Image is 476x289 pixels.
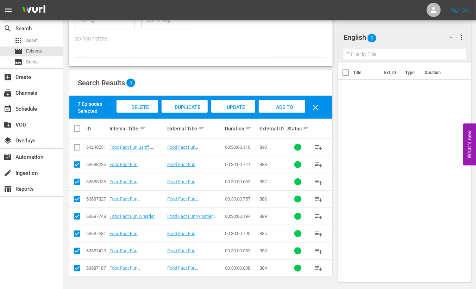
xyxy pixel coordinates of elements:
[225,196,257,202] div: 00:30:00.757
[109,265,164,281] a: Food Fact Fun [GEOGRAPHIC_DATA], [GEOGRAPHIC_DATA](ENG)
[117,100,158,113] button: Delete Episodes
[140,125,146,132] span: sort
[458,29,466,46] button: more_vert
[287,124,308,133] div: Status
[199,125,205,132] span: sort
[4,73,12,81] span: Create
[86,231,107,236] div: 63687581
[211,100,256,113] button: Update Metadata
[167,196,211,212] a: Food Fact Fun [GEOGRAPHIC_DATA], [GEOGRAPHIC_DATA]
[167,214,217,224] a: Food Fact Fun Whistler, [GEOGRAPHIC_DATA]
[4,153,12,161] span: Automation
[86,162,107,167] div: 63688235
[421,63,463,82] th: Duration
[451,7,469,13] a: Sign Out
[75,36,327,42] p: Search Filters:
[311,225,327,242] button: playlist_add
[167,162,211,178] a: Food Fact Fun [GEOGRAPHIC_DATA], [GEOGRAPHIC_DATA]
[4,121,12,129] span: VOD
[167,265,211,281] a: Food Fact Fun [GEOGRAPHIC_DATA], [GEOGRAPHIC_DATA]
[225,144,257,150] div: 00:30:00.116
[109,179,155,200] a: Food Fact Fun [GEOGRAPHIC_DATA], [GEOGRAPHIC_DATA] ([GEOGRAPHIC_DATA])
[167,248,211,264] a: Food Fact Fun [GEOGRAPHIC_DATA], [GEOGRAPHIC_DATA]
[311,139,327,156] button: playlist_add
[225,248,257,253] div: 00:30:00.053
[315,160,323,169] span: playlist_add
[259,231,267,236] span: 885
[4,185,12,193] span: Reports
[225,214,257,219] div: 00:30:00.194
[380,63,401,82] th: Ext. ID
[4,105,12,113] span: Schedule
[218,104,249,123] span: Update Metadata
[303,125,309,132] span: sort
[86,248,107,253] div: 63687423
[86,126,107,131] div: ID
[86,214,107,219] div: 63687748
[167,144,211,160] a: Food Fact Fun [GEOGRAPHIC_DATA], [GEOGRAPHIC_DATA]
[259,126,285,131] div: External ID
[162,100,207,113] button: Duplicate Episode
[4,24,12,33] span: Search
[315,195,323,203] span: playlist_add
[26,59,39,66] span: Series
[14,36,23,45] span: Asset
[311,260,327,277] button: playlist_add
[167,179,211,195] a: Food Fact Fun [GEOGRAPHIC_DATA], [GEOGRAPHIC_DATA]
[225,179,257,184] div: 00:30:00.683
[259,144,267,150] span: 890
[109,231,155,252] a: Food Fact Fun [GEOGRAPHIC_DATA], [GEOGRAPHIC_DATA]([GEOGRAPHIC_DATA])
[78,100,115,115] div: 7 Episodes Selected
[169,104,200,123] span: Duplicate Episode
[17,2,51,18] img: ans4CAIJ8jUAAAAAAAAAAAAAAAAAAAAAAAAgQb4GAAAAAAAAAAAAAAAAAAAAAAAAJMjXAAAAAAAAAAAAAAAAAAAAAAAAgAT5G...
[353,63,380,82] th: Title
[245,125,252,132] span: sort
[4,89,12,97] span: Channels
[225,265,257,271] div: 00:30:00.008
[86,179,107,184] div: 63688036
[265,104,299,123] span: Add to Workspace
[86,196,107,202] div: 63687827
[4,169,12,177] span: Ingestion
[259,100,305,113] button: Add to Workspace
[315,212,323,221] span: playlist_add
[311,173,327,190] button: playlist_add
[26,37,38,44] span: Asset
[123,104,151,123] span: Delete Episodes
[167,231,211,247] a: Food Fact Fun [GEOGRAPHIC_DATA], [GEOGRAPHIC_DATA]
[225,162,257,167] div: 00:30:00.721
[109,214,165,224] a: Food Fact Fun Whistler, [GEOGRAPHIC_DATA] (ENG)
[311,191,327,208] button: playlist_add
[315,247,323,255] span: playlist_add
[109,248,165,264] a: Food Fact Fun [GEOGRAPHIC_DATA], [GEOGRAPHIC_DATA] (ENG)
[311,242,327,259] button: playlist_add
[14,58,23,66] span: Series
[126,79,135,87] span: 8
[307,99,324,116] button: clear
[259,214,267,219] span: 889
[4,136,12,145] span: Overlays
[259,196,267,202] span: 886
[344,27,459,47] div: English
[458,33,466,42] span: more_vert
[259,179,267,184] span: 887
[78,79,125,87] span: Search Results
[315,178,323,186] span: playlist_add
[315,143,323,152] span: playlist_add
[109,144,163,155] a: Food Fact Fun Banff , [GEOGRAPHIC_DATA]( Eng)
[109,162,165,178] a: Food Fact Fun [GEOGRAPHIC_DATA], [GEOGRAPHIC_DATA] (ENG)
[225,231,257,236] div: 00:30:00.790
[311,103,320,112] span: clear
[311,208,327,225] button: playlist_add
[109,124,165,133] div: Internal Title
[463,124,476,166] button: Open Feedback Widget
[14,47,23,56] span: Episode
[4,6,13,14] span: menu
[225,124,257,133] div: Duration
[315,229,323,238] span: playlist_add
[315,264,323,272] span: playlist_add
[86,265,107,271] div: 63687187
[26,48,42,55] span: Episode
[109,196,155,217] a: Food Fact Fun [GEOGRAPHIC_DATA], [GEOGRAPHIC_DATA] ([GEOGRAPHIC_DATA])
[259,248,267,253] span: 883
